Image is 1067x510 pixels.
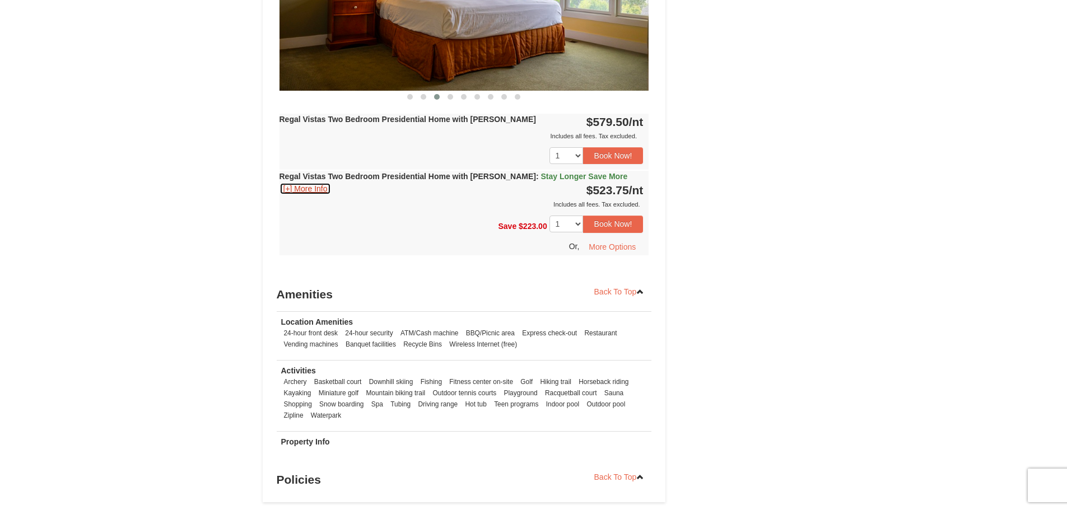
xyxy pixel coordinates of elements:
[583,147,644,164] button: Book Now!
[277,469,652,491] h3: Policies
[518,376,535,387] li: Golf
[316,399,366,410] li: Snow boarding
[388,399,413,410] li: Tubing
[281,376,310,387] li: Archery
[279,183,332,195] button: [+] More Info
[576,376,631,387] li: Horseback riding
[537,376,574,387] li: Hiking trail
[415,399,460,410] li: Driving range
[281,317,353,326] strong: Location Amenities
[369,399,386,410] li: Spa
[308,410,344,421] li: Waterpark
[581,327,619,339] li: Restaurant
[629,184,644,196] span: /nt
[279,130,644,142] div: Includes all fees. Tax excluded.
[281,399,315,410] li: Shopping
[363,387,428,399] li: Mountain biking trail
[366,376,416,387] li: Downhill skiing
[581,238,643,255] button: More Options
[430,387,500,399] li: Outdoor tennis courts
[541,172,628,181] span: Stay Longer Save More
[587,283,652,300] a: Back To Top
[281,339,341,350] li: Vending machines
[281,327,341,339] li: 24-hour front desk
[281,387,314,399] li: Kayaking
[277,283,652,306] h3: Amenities
[543,399,583,410] li: Indoor pool
[584,399,628,410] li: Outdoor pool
[586,115,644,128] strong: $579.50
[343,339,399,350] li: Banquet facilities
[316,387,361,399] li: Miniature golf
[418,376,445,387] li: Fishing
[279,115,536,124] strong: Regal Vistas Two Bedroom Presidential Home with [PERSON_NAME]
[281,366,316,375] strong: Activities
[342,327,395,339] li: 24-hour security
[400,339,445,350] li: Recycle Bins
[398,327,462,339] li: ATM/Cash machine
[491,399,541,410] li: Teen programs
[279,172,628,181] strong: Regal Vistas Two Bedroom Presidential Home with [PERSON_NAME]
[586,184,629,196] span: $523.75
[446,339,520,350] li: Wireless Internet (free)
[569,241,580,250] span: Or,
[542,387,600,399] li: Racquetball court
[281,437,330,446] strong: Property Info
[311,376,365,387] li: Basketball court
[519,222,547,231] span: $223.00
[583,216,644,232] button: Book Now!
[463,327,518,339] li: BBQ/Picnic area
[501,387,541,399] li: Playground
[281,410,306,421] li: Zipline
[536,172,539,181] span: :
[587,469,652,485] a: Back To Top
[629,115,644,128] span: /nt
[446,376,516,387] li: Fitness center on-site
[462,399,489,410] li: Hot tub
[519,327,580,339] li: Express check-out
[602,387,626,399] li: Sauna
[279,199,644,210] div: Includes all fees. Tax excluded.
[498,222,516,231] span: Save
